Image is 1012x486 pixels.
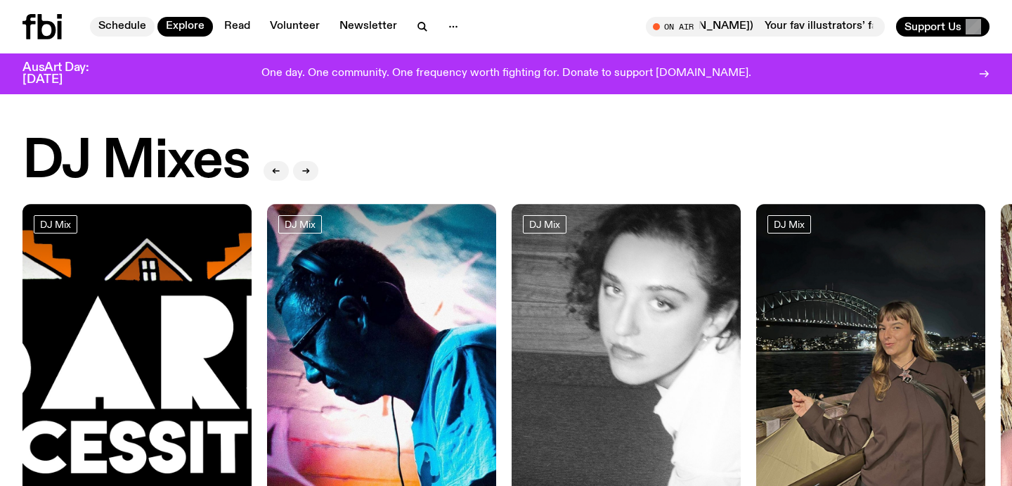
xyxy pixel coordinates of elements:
[34,215,77,234] a: DJ Mix
[523,215,566,234] a: DJ Mix
[261,68,751,80] p: One day. One community. One frequency worth fighting for. Donate to support [DOMAIN_NAME].
[285,219,316,229] span: DJ Mix
[40,219,71,229] span: DJ Mix
[896,17,990,37] button: Support Us
[331,17,406,37] a: Newsletter
[774,219,805,229] span: DJ Mix
[904,20,961,33] span: Support Us
[22,62,112,86] h3: AusArt Day: [DATE]
[90,17,155,37] a: Schedule
[22,135,249,188] h2: DJ Mixes
[529,219,560,229] span: DJ Mix
[278,215,322,234] a: DJ Mix
[646,17,885,37] button: On AirYour fav illustrators’ fav illustrator! ([PERSON_NAME])Your fav illustrators’ fav illustrat...
[216,17,259,37] a: Read
[261,17,328,37] a: Volunteer
[157,17,213,37] a: Explore
[767,215,811,234] a: DJ Mix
